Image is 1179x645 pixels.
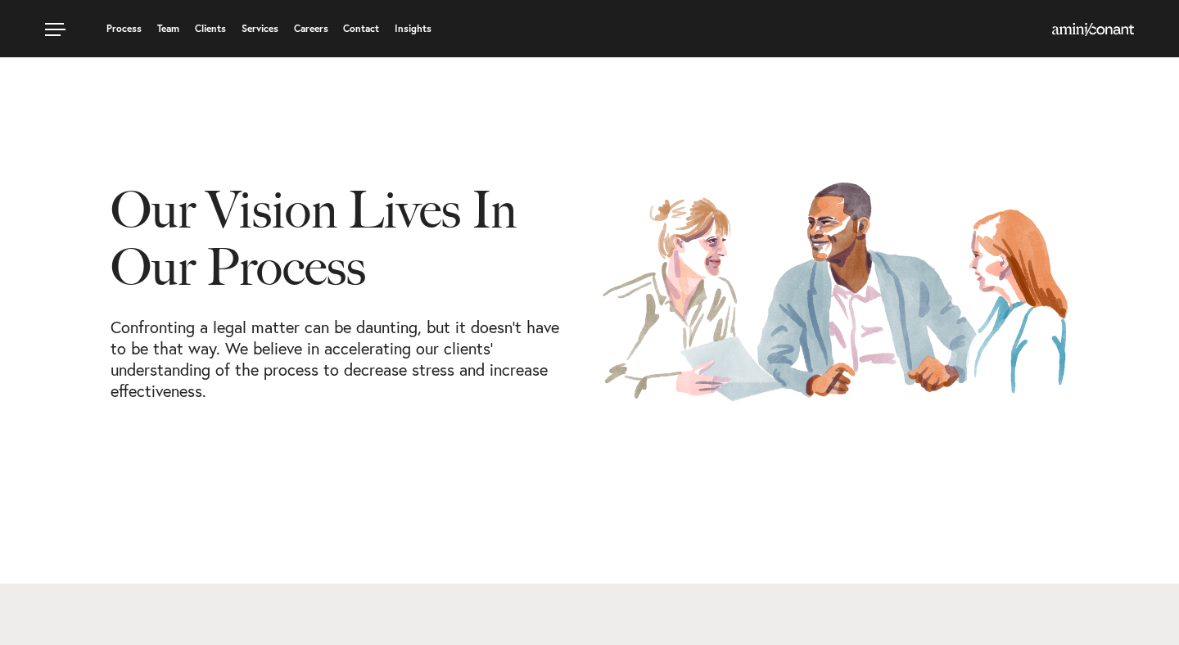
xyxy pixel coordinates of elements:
a: Contact [343,24,379,34]
a: Home [1052,24,1134,37]
a: Insights [395,24,431,34]
a: Services [242,24,278,34]
a: Clients [195,24,226,34]
h1: Our Vision Lives In Our Process [111,182,577,317]
a: Careers [294,24,328,34]
p: Confronting a legal matter can be daunting, but it doesn’t have to be that way. We believe in acc... [111,317,577,402]
img: Amini & Conant [1052,23,1134,36]
img: Our Process [602,181,1068,403]
a: Team [157,24,179,34]
a: Process [106,24,142,34]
